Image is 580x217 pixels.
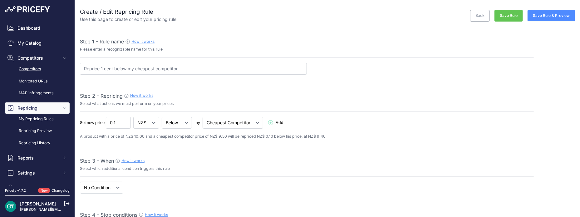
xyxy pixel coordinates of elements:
p: Set new price [80,120,105,126]
a: Back [470,10,490,22]
a: How it works [130,93,153,98]
a: How it works [121,158,145,163]
a: MAP infringements [5,88,70,99]
p: A product with a price of NZ$ 10.00 and a cheapest competitor price of NZ$ 9.50 will be repriced ... [80,134,534,140]
a: Changelog [52,188,70,193]
span: Reports [17,155,58,161]
a: Competitors [5,64,70,75]
input: 1 [106,117,131,129]
span: Settings [17,170,58,176]
span: My Account [17,185,58,191]
button: Save Rule & Preview [528,10,575,21]
a: Repricing Preview [5,126,70,136]
a: My Repricing Rules [5,114,70,125]
a: How it works [131,39,155,44]
a: My Catalog [5,37,70,49]
button: Repricing [5,102,70,114]
h2: Create / Edit Repricing Rule [80,7,176,16]
a: [PERSON_NAME][EMAIL_ADDRESS][DOMAIN_NAME] [20,207,116,212]
button: Save Rule [494,10,523,22]
p: my [194,120,200,126]
span: Step 3 - When [80,158,114,164]
p: Select what actions we must perform on your prices [80,101,534,107]
span: Step 1 - Rule name [80,38,124,45]
button: Reports [5,152,70,164]
span: Add [276,120,283,126]
p: Use this page to create or edit your pricing rule [80,16,176,22]
a: [PERSON_NAME] [20,201,56,206]
p: Please enter a recognizable name for this rule [80,47,534,52]
span: Repricing [17,105,58,111]
p: Select which additional condition triggers this rule [80,166,534,172]
a: Dashboard [5,22,70,34]
div: Pricefy v1.7.2 [5,188,26,193]
input: 1% Below my cheapest competitor [80,63,307,75]
a: How it works [145,212,168,217]
img: Pricefy Logo [5,6,50,12]
button: Settings [5,167,70,179]
a: Repricing History [5,138,70,149]
span: Step 2 - Repricing [80,93,123,99]
button: Competitors [5,52,70,64]
a: Monitored URLs [5,76,70,87]
span: Competitors [17,55,58,61]
button: My Account [5,182,70,194]
span: New [38,188,50,193]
